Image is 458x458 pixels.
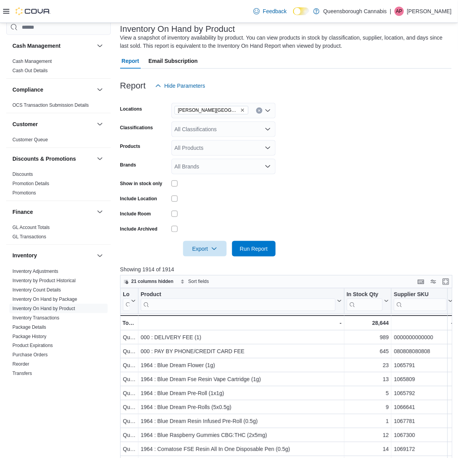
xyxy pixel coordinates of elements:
div: 1964 : Blue Dream Flower (1g) [140,361,341,370]
div: Finance [6,223,111,245]
div: 000 : DELIVERY FEE (1) [140,333,341,342]
span: Purchase Orders [12,352,48,358]
a: Package Details [12,324,46,330]
label: Brands [120,162,136,168]
h3: Inventory On Hand by Product [120,24,235,34]
div: In Stock Qty [346,291,383,299]
div: Inventory [6,267,111,382]
div: 1067300 [394,431,453,440]
button: Display options [429,277,438,286]
a: Inventory On Hand by Product [12,306,75,311]
div: View a snapshot of inventory availability by product. You can view products in stock by classific... [120,34,448,50]
div: - [140,319,341,328]
div: 1065809 [394,375,453,384]
div: 1964 : Blue Dream Fse Resin Vape Cartridge (1g) [140,375,341,384]
span: Cash Management [12,58,52,64]
button: Remove Scott 72 Centre from selection in this group [240,108,245,113]
p: Showing 1914 of 1914 [120,266,456,274]
label: Include Archived [120,226,157,232]
div: Product [140,291,335,311]
div: 12 [346,431,389,440]
a: Inventory Transactions [12,315,59,321]
div: Product [140,291,335,299]
div: 9 [346,403,389,412]
button: Discounts & Promotions [95,154,105,163]
span: GL Account Totals [12,224,50,231]
span: Inventory Count Details [12,287,61,293]
div: Location [123,291,129,311]
div: Queensborough Cannabis Co [123,333,136,342]
h3: Customer [12,120,38,128]
button: Inventory [12,252,94,260]
span: 21 columns hidden [131,279,174,285]
a: Inventory Count Details [12,287,61,293]
div: 1964 : Blue Dream Resin Infused Pre-Roll (0.5g) [140,417,341,426]
button: Finance [95,207,105,217]
button: Discounts & Promotions [12,155,94,163]
div: Cash Management [6,57,111,78]
h3: Report [120,81,146,90]
div: 14 [346,445,389,454]
a: Discounts [12,172,33,177]
div: 1 [346,417,389,426]
a: OCS Transaction Submission Details [12,102,89,108]
div: Compliance [6,101,111,113]
button: Sort fields [177,277,212,286]
span: Hide Parameters [164,82,205,90]
button: Export [183,241,227,257]
div: 13 [346,375,389,384]
button: Open list of options [265,145,271,151]
span: Email Subscription [149,53,198,69]
a: Feedback [250,3,290,19]
button: Open list of options [265,108,271,114]
div: 1065792 [394,389,453,398]
a: Inventory by Product Historical [12,278,76,283]
div: 1964 : Comatose FSE Resin All In One Disposable Pen (0.5g) [140,445,341,454]
h3: Inventory [12,252,37,260]
a: GL Account Totals [12,225,50,230]
div: 080808080808 [394,347,453,356]
button: Cash Management [95,41,105,50]
button: Compliance [95,85,105,94]
button: Open list of options [265,126,271,132]
h3: Compliance [12,86,43,94]
div: 1066641 [394,403,453,412]
div: 1964 : Blue Dream Pre-Rolls (5x0.5g) [140,403,341,412]
span: Export [188,241,222,257]
span: Discounts [12,171,33,177]
div: Queensborough Cannabis Co [123,445,136,454]
a: Reorder [12,362,29,367]
div: - [394,319,453,328]
span: [PERSON_NAME][GEOGRAPHIC_DATA] [178,106,239,114]
div: Location [123,291,129,299]
p: | [390,7,392,16]
a: Product Expirations [12,343,53,349]
div: April Petrie [395,7,404,16]
a: Inventory On Hand by Package [12,297,77,302]
span: Report [122,53,139,69]
button: Location [123,291,136,311]
label: Locations [120,106,142,112]
p: Queensborough Cannabis [323,7,387,16]
div: 000 : PAY BY PHONE/CREDIT CARD FEE [140,347,341,356]
button: Open list of options [265,163,271,170]
input: Dark Mode [293,7,309,16]
div: Queensborough Cannabis Co [123,403,136,412]
a: Promotion Details [12,181,49,186]
span: Feedback [263,7,287,15]
span: OCS Transaction Submission Details [12,102,89,108]
div: 23 [346,361,389,370]
a: GL Transactions [12,234,46,239]
button: Keyboard shortcuts [416,277,426,286]
a: Promotions [12,190,36,196]
button: Customer [95,120,105,129]
a: Cash Management [12,59,52,64]
span: Transfers [12,371,32,377]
